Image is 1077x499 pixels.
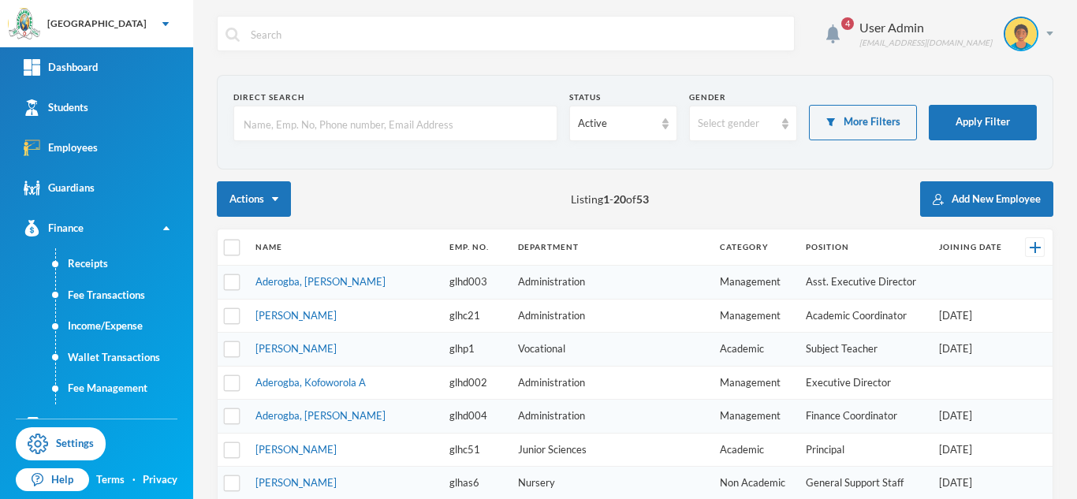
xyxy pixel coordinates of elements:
[510,366,712,400] td: Administration
[255,376,366,389] a: Aderogba, Kofoworola A
[798,366,931,400] td: Executive Director
[143,472,177,488] a: Privacy
[56,373,193,404] a: Fee Management
[255,443,337,456] a: [PERSON_NAME]
[712,366,798,400] td: Management
[510,433,712,467] td: Junior Sciences
[798,333,931,367] td: Subject Teacher
[442,366,510,400] td: glhd002
[712,299,798,333] td: Management
[510,266,712,300] td: Administration
[24,59,98,76] div: Dashboard
[571,191,649,207] span: Listing - of
[442,266,510,300] td: glhd003
[249,17,786,52] input: Search
[712,266,798,300] td: Management
[1030,242,1041,253] img: +
[931,400,1015,434] td: [DATE]
[24,416,87,433] div: Subjects
[56,342,193,374] a: Wallet Transactions
[248,229,442,266] th: Name
[689,91,797,103] div: Gender
[217,181,291,217] button: Actions
[56,311,193,342] a: Income/Expense
[233,91,557,103] div: Direct Search
[931,333,1015,367] td: [DATE]
[578,116,654,132] div: Active
[510,333,712,367] td: Vocational
[96,472,125,488] a: Terms
[798,299,931,333] td: Academic Coordinator
[510,400,712,434] td: Administration
[255,309,337,322] a: [PERSON_NAME]
[859,37,992,49] div: [EMAIL_ADDRESS][DOMAIN_NAME]
[603,192,609,206] b: 1
[24,140,98,156] div: Employees
[931,433,1015,467] td: [DATE]
[809,105,917,140] button: More Filters
[798,400,931,434] td: Finance Coordinator
[255,275,386,288] a: Aderogba, [PERSON_NAME]
[841,17,854,30] span: 4
[712,433,798,467] td: Academic
[931,229,1015,266] th: Joining Date
[920,181,1053,217] button: Add New Employee
[24,180,95,196] div: Guardians
[798,229,931,266] th: Position
[442,333,510,367] td: glhp1
[510,299,712,333] td: Administration
[242,106,549,142] input: Name, Emp. No, Phone number, Email Address
[16,468,89,492] a: Help
[24,99,88,116] div: Students
[712,333,798,367] td: Academic
[798,433,931,467] td: Principal
[698,116,774,132] div: Select gender
[569,91,677,103] div: Status
[712,400,798,434] td: Management
[929,105,1037,140] button: Apply Filter
[24,220,84,236] div: Finance
[255,476,337,489] a: [PERSON_NAME]
[510,229,712,266] th: Department
[442,299,510,333] td: glhc21
[859,18,992,37] div: User Admin
[798,266,931,300] td: Asst. Executive Director
[712,229,798,266] th: Category
[255,342,337,355] a: [PERSON_NAME]
[56,248,193,280] a: Receipts
[931,299,1015,333] td: [DATE]
[255,409,386,422] a: Aderogba, [PERSON_NAME]
[442,400,510,434] td: glhd004
[47,17,147,31] div: [GEOGRAPHIC_DATA]
[636,192,649,206] b: 53
[132,472,136,488] div: ·
[56,280,193,311] a: Fee Transactions
[442,229,510,266] th: Emp. No.
[613,192,626,206] b: 20
[9,9,40,40] img: logo
[16,427,106,460] a: Settings
[1005,18,1037,50] img: STUDENT
[442,433,510,467] td: glhc51
[225,28,240,42] img: search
